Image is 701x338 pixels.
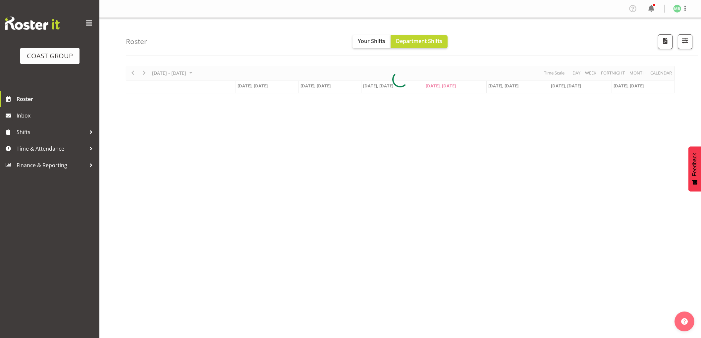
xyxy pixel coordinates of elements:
[391,35,448,48] button: Department Shifts
[126,38,147,45] h4: Roster
[17,144,86,154] span: Time & Attendance
[673,5,681,13] img: mike-bullock1158.jpg
[681,318,688,325] img: help-xxl-2.png
[692,153,698,176] span: Feedback
[5,17,60,30] img: Rosterit website logo
[658,34,673,49] button: Download a PDF of the roster according to the set date range.
[17,160,86,170] span: Finance & Reporting
[27,51,73,61] div: COAST GROUP
[396,37,442,45] span: Department Shifts
[688,146,701,191] button: Feedback - Show survey
[358,37,385,45] span: Your Shifts
[352,35,391,48] button: Your Shifts
[678,34,692,49] button: Filter Shifts
[17,94,96,104] span: Roster
[17,111,96,121] span: Inbox
[17,127,86,137] span: Shifts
